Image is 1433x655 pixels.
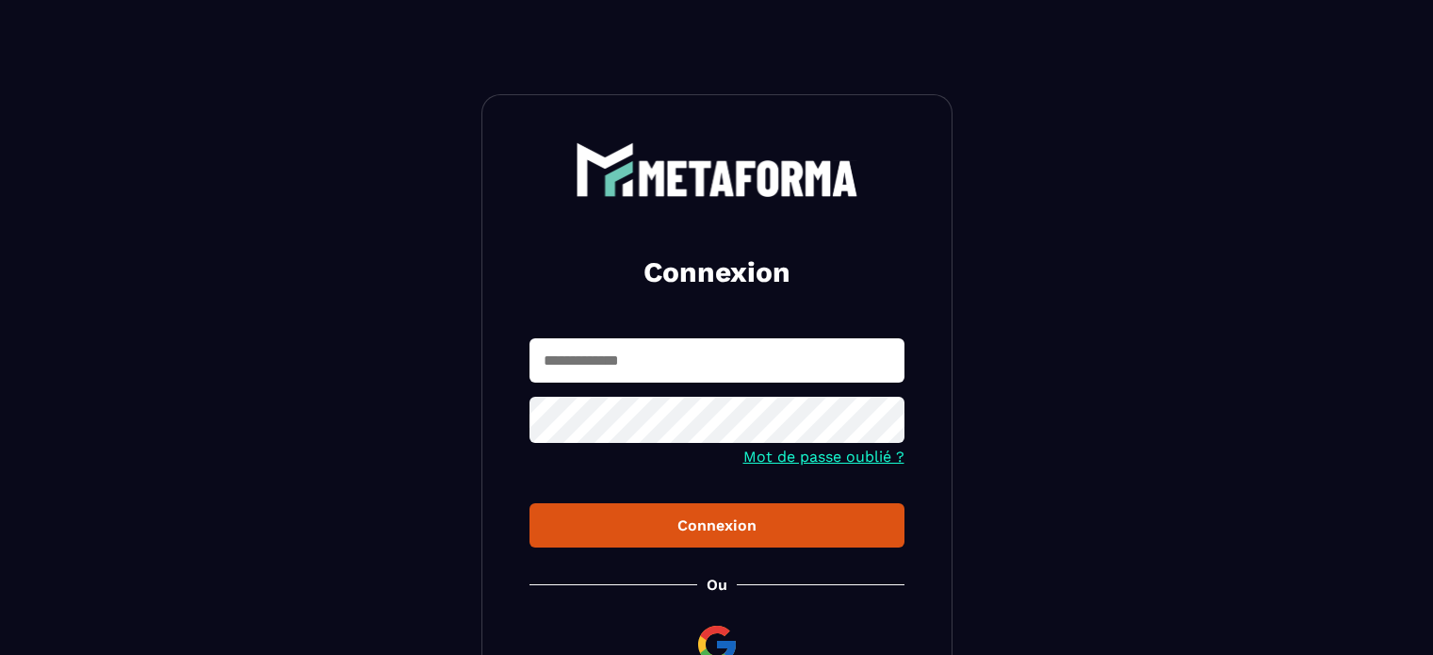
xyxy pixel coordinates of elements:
img: logo [576,142,858,197]
p: Ou [707,576,727,594]
button: Connexion [529,503,904,548]
a: logo [529,142,904,197]
div: Connexion [545,516,889,534]
h2: Connexion [552,254,882,291]
a: Mot de passe oublié ? [743,448,904,466]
